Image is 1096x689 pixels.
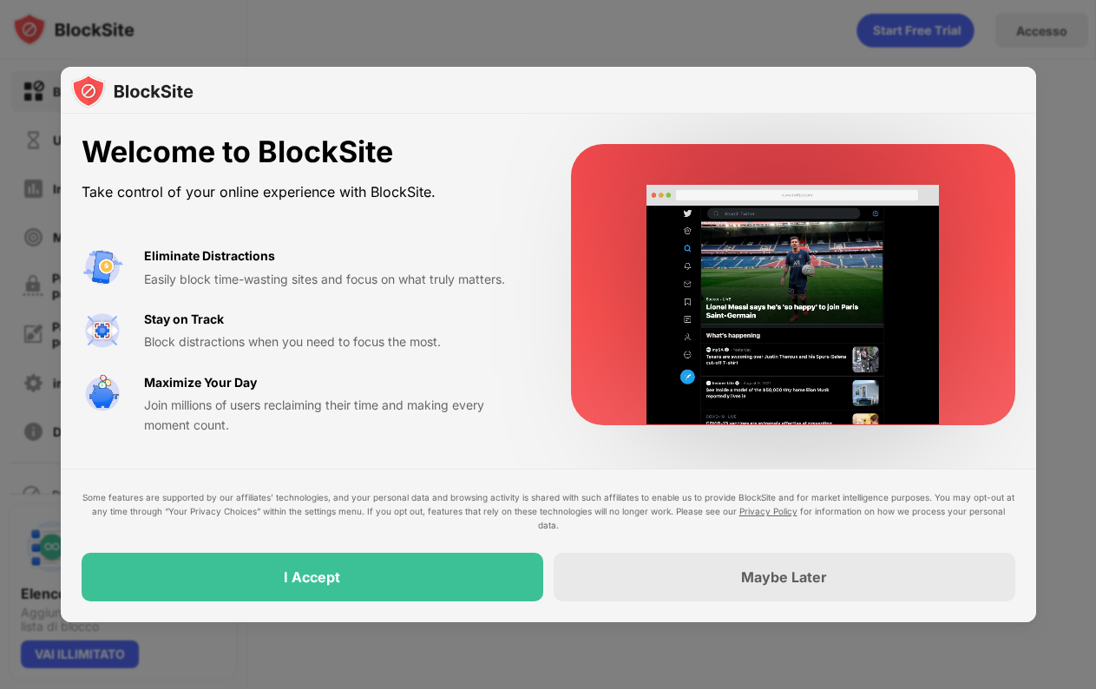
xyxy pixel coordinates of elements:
div: Block distractions when you need to focus the most. [144,332,529,351]
img: logo-blocksite.svg [71,74,194,108]
div: Maximize Your Day [144,373,257,392]
img: value-safe-time.svg [82,373,123,415]
img: value-focus.svg [82,310,123,351]
img: value-avoid-distractions.svg [82,246,123,288]
div: I Accept [284,568,340,586]
div: Maybe Later [741,568,827,586]
div: Take control of your online experience with BlockSite. [82,180,529,205]
div: Stay on Track [144,310,224,329]
a: Privacy Policy [739,506,797,516]
div: Easily block time-wasting sites and focus on what truly matters. [144,270,529,289]
div: Eliminate Distractions [144,246,275,266]
div: Some features are supported by our affiliates’ technologies, and your personal data and browsing ... [82,490,1015,532]
div: Join millions of users reclaiming their time and making every moment count. [144,396,529,435]
div: Welcome to BlockSite [82,135,529,170]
